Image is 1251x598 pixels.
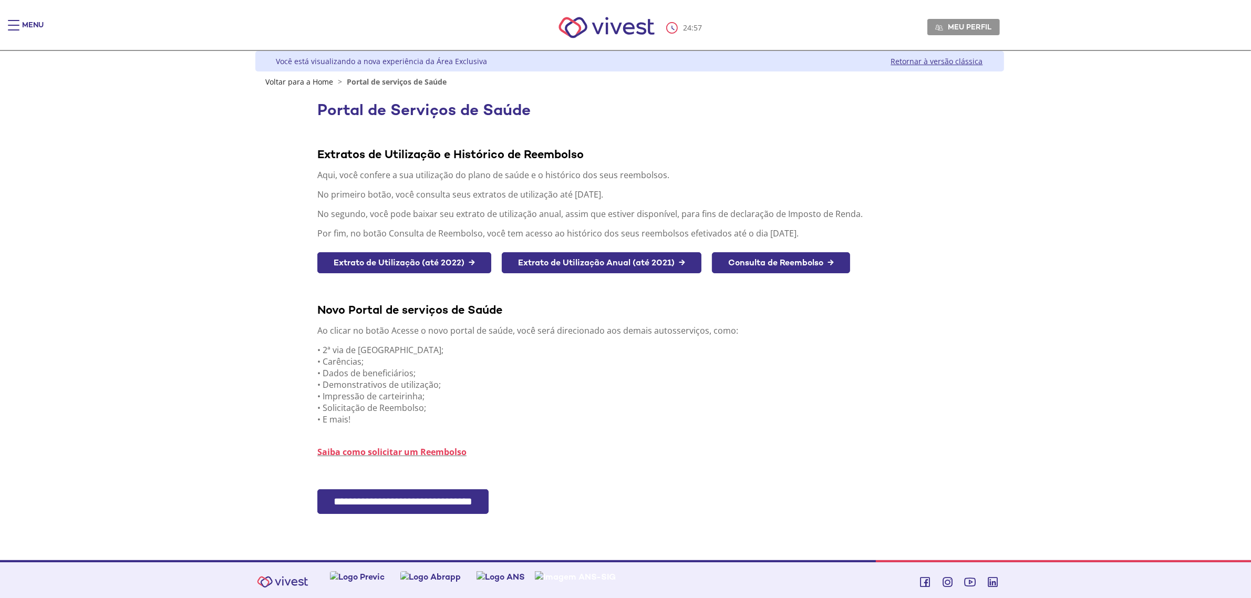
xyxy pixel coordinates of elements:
div: Você está visualizando a nova experiência da Área Exclusiva [276,56,488,66]
div: Vivest [247,51,1004,560]
a: Consulta de Reembolso → [712,252,850,274]
section: <span lang="pt-BR" dir="ltr">Visualizador do Conteúdo da Web</span> [317,96,942,479]
img: Imagem ANS-SIG [535,571,616,582]
img: Logo ANS [477,571,525,582]
div: Menu [22,20,44,41]
span: > [336,77,345,87]
h1: Portal de Serviços de Saúde [317,101,942,119]
img: Meu perfil [935,24,943,32]
a: Retornar à versão clássica [891,56,983,66]
img: Vivest [547,5,666,50]
p: No segundo, você pode baixar seu extrato de utilização anual, assim que estiver disponível, para ... [317,208,942,220]
div: Extratos de Utilização e Histórico de Reembolso [317,147,942,161]
div: : [666,22,704,34]
a: Meu perfil [927,19,1000,35]
p: • 2ª via de [GEOGRAPHIC_DATA]; • Carências; • Dados de beneficiários; • Demonstrativos de utiliza... [317,344,942,425]
span: Meu perfil [948,22,991,32]
div: Novo Portal de serviços de Saúde [317,302,942,317]
img: Vivest [251,570,314,594]
a: Extrato de Utilização (até 2022) → [317,252,491,274]
p: No primeiro botão, você consulta seus extratos de utilização até [DATE]. [317,189,942,200]
p: Ao clicar no botão Acesse o novo portal de saúde, você será direcionado aos demais autosserviços,... [317,325,942,336]
span: 57 [694,23,702,33]
img: Logo Previc [330,571,385,582]
span: Portal de serviços de Saúde [347,77,447,87]
p: Por fim, no botão Consulta de Reembolso, você tem acesso ao histórico dos seus reembolsos efetiva... [317,228,942,239]
a: Extrato de Utilização Anual (até 2021) → [502,252,701,274]
span: 24 [683,23,691,33]
p: Aqui, você confere a sua utilização do plano de saúde e o histórico dos seus reembolsos. [317,169,942,181]
section: <span lang="pt-BR" dir="ltr">FacPlanPortlet - SSO Fácil</span> [317,489,942,540]
img: Logo Abrapp [400,571,461,582]
a: Voltar para a Home [266,77,334,87]
a: Saiba como solicitar um Reembolso [317,446,467,458]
